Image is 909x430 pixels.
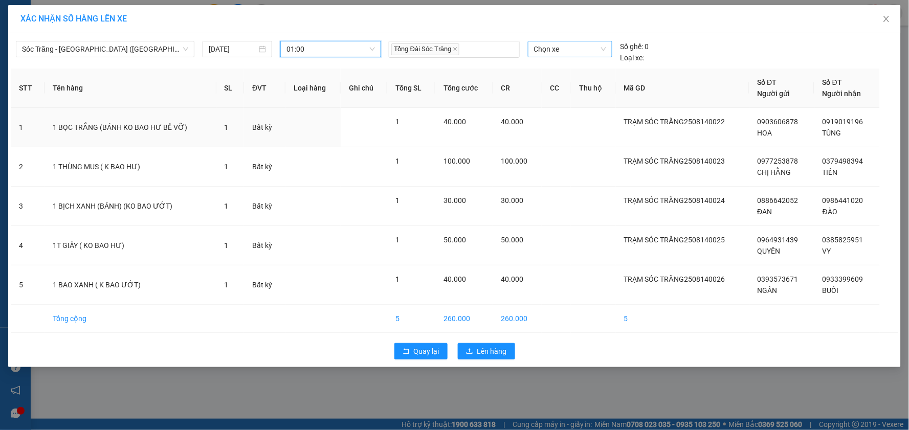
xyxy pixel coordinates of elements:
span: close [882,15,891,23]
td: 1 BỊCH XANH (BÁNH) (KO BAO ƯỚT) [45,187,216,226]
span: 50.000 [444,236,466,244]
td: 1 BỌC TRẮNG (BÁNH KO BAO HƯ BỂ VỠ) [45,108,216,147]
td: 1 THÙNG MUS ( K BAO HƯ) [45,147,216,187]
span: 30.000 [501,196,524,205]
span: 1 [225,123,229,131]
span: XÁC NHẬN SỐ HÀNG LÊN XE [20,14,127,24]
span: VY [823,247,831,255]
strong: PHIẾU GỬI HÀNG [97,35,180,46]
span: 40.000 [444,118,466,126]
span: 1 [395,118,400,126]
th: ĐVT [244,69,285,108]
span: 0964931439 [758,236,799,244]
span: Sóc Trăng - Sài Gòn (Hàng) [22,41,188,57]
span: Số ĐT [823,78,842,86]
th: Thu hộ [571,69,616,108]
td: Tổng cộng [45,305,216,333]
span: 1 [225,281,229,289]
button: Close [872,5,901,34]
th: Tổng cước [435,69,493,108]
input: 15/08/2025 [209,43,257,55]
div: 0 [620,41,649,52]
span: 0977253878 [758,157,799,165]
button: uploadLên hàng [458,343,515,359]
span: TRẠM SÓC TRĂNG2508140025 [624,236,725,244]
span: Lên hàng [477,346,507,357]
th: Mã GD [616,69,749,108]
th: CR [493,69,542,108]
span: Trạm Sóc Trăng [10,63,111,101]
th: Ghi chú [341,69,387,108]
span: 1 [225,163,229,171]
span: 40.000 [444,275,466,283]
span: Gửi: [10,63,111,101]
span: HOA [758,129,772,137]
span: NGÂN [758,286,778,295]
th: STT [11,69,45,108]
th: Tên hàng [45,69,216,108]
td: 260.000 [435,305,493,333]
th: Loại hàng [285,69,341,108]
span: Tổng Đài Sóc Trăng [391,43,460,55]
span: close [453,47,458,52]
span: CHỊ HẰNG [758,168,791,176]
span: 100.000 [444,157,470,165]
span: 1 [225,202,229,210]
th: CC [542,69,571,108]
span: Số ĐT [758,78,777,86]
span: Quay lại [414,346,439,357]
span: TÙNG [823,129,841,137]
span: TRẠM SÓC TRĂNG2508140022 [624,118,725,126]
td: 1T GIẤY ( KO BAO HƯ) [45,226,216,265]
strong: XE KHÁCH MỸ DUYÊN [85,10,191,20]
span: BUỐI [823,286,839,295]
span: Loại xe: [620,52,645,63]
span: TP.HCM -SÓC TRĂNG [98,25,170,33]
td: 3 [11,187,45,226]
span: 40.000 [501,275,524,283]
td: 5 [387,305,435,333]
span: rollback [403,348,410,356]
td: Bất kỳ [244,108,285,147]
span: 0903606878 [758,118,799,126]
span: 1 [395,275,400,283]
span: 1 [225,241,229,250]
td: 4 [11,226,45,265]
span: 0393573671 [758,275,799,283]
span: TRẠM SÓC TRĂNG2508140023 [624,157,725,165]
span: QUYÊN [758,247,781,255]
span: TRẠM SÓC TRĂNG2508140024 [624,196,725,205]
span: 1 [395,196,400,205]
span: 01:00 [286,41,375,57]
span: 100.000 [501,157,528,165]
span: 0886642052 [758,196,799,205]
span: ĐÀO [823,208,837,216]
td: 5 [11,265,45,305]
span: 0379498394 [823,157,863,165]
span: Người gửi [758,89,790,98]
span: 50.000 [501,236,524,244]
span: Số ghế: [620,41,644,52]
td: 1 [11,108,45,147]
td: 260.000 [493,305,542,333]
span: 0919019196 [823,118,863,126]
span: upload [466,348,473,356]
span: 1 [395,157,400,165]
span: 0986441020 [823,196,863,205]
td: Bất kỳ [244,265,285,305]
span: 0933399609 [823,275,863,283]
span: TIẾN [823,168,838,176]
span: 40.000 [501,118,524,126]
span: Chọn xe [534,41,606,57]
td: Bất kỳ [244,187,285,226]
th: Tổng SL [387,69,435,108]
td: Bất kỳ [244,226,285,265]
span: ĐAN [758,208,772,216]
span: 30.000 [444,196,466,205]
th: SL [216,69,245,108]
td: 1 BAO XANH ( K BAO ƯỚT) [45,265,216,305]
span: Người nhận [823,89,861,98]
td: 5 [616,305,749,333]
button: rollbackQuay lại [394,343,448,359]
span: 1 [395,236,400,244]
